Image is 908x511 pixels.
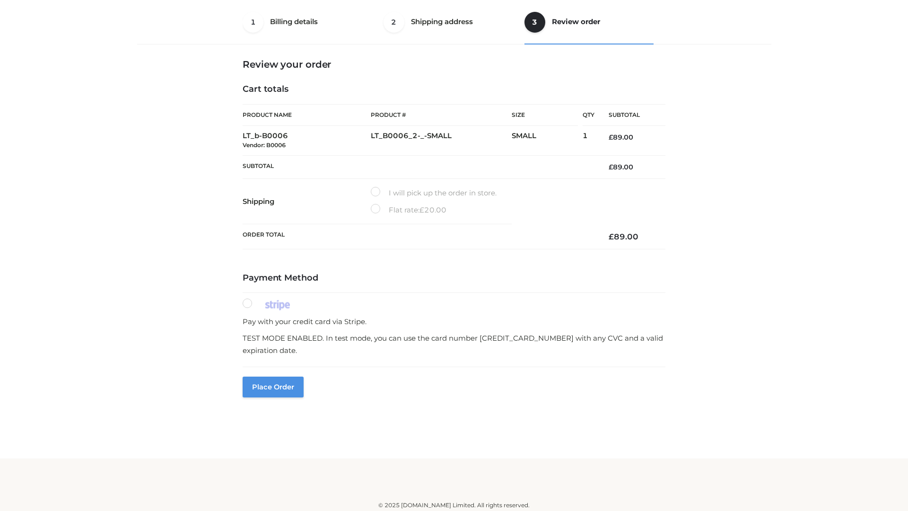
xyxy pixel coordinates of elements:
div: © 2025 [DOMAIN_NAME] Limited. All rights reserved. [140,501,768,510]
p: TEST MODE ENABLED. In test mode, you can use the card number [CREDIT_CARD_NUMBER] with any CVC an... [243,332,665,356]
th: Size [512,105,578,126]
bdi: 89.00 [609,232,638,241]
td: LT_b-B0006 [243,126,371,156]
h4: Payment Method [243,273,665,283]
button: Place order [243,377,304,397]
span: £ [609,163,613,171]
p: Pay with your credit card via Stripe. [243,316,665,328]
th: Shipping [243,179,371,224]
th: Order Total [243,224,594,249]
span: £ [419,205,424,214]
span: £ [609,133,613,141]
th: Qty [583,104,594,126]
small: Vendor: B0006 [243,141,286,149]
bdi: 20.00 [419,205,446,214]
label: I will pick up the order in store. [371,187,497,199]
td: 1 [583,126,594,156]
th: Subtotal [243,155,594,178]
bdi: 89.00 [609,133,633,141]
th: Product Name [243,104,371,126]
td: LT_B0006_2-_-SMALL [371,126,512,156]
span: £ [609,232,614,241]
th: Product # [371,104,512,126]
label: Flat rate: [371,204,446,216]
td: SMALL [512,126,583,156]
h4: Cart totals [243,84,665,95]
h3: Review your order [243,59,665,70]
bdi: 89.00 [609,163,633,171]
th: Subtotal [594,105,665,126]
